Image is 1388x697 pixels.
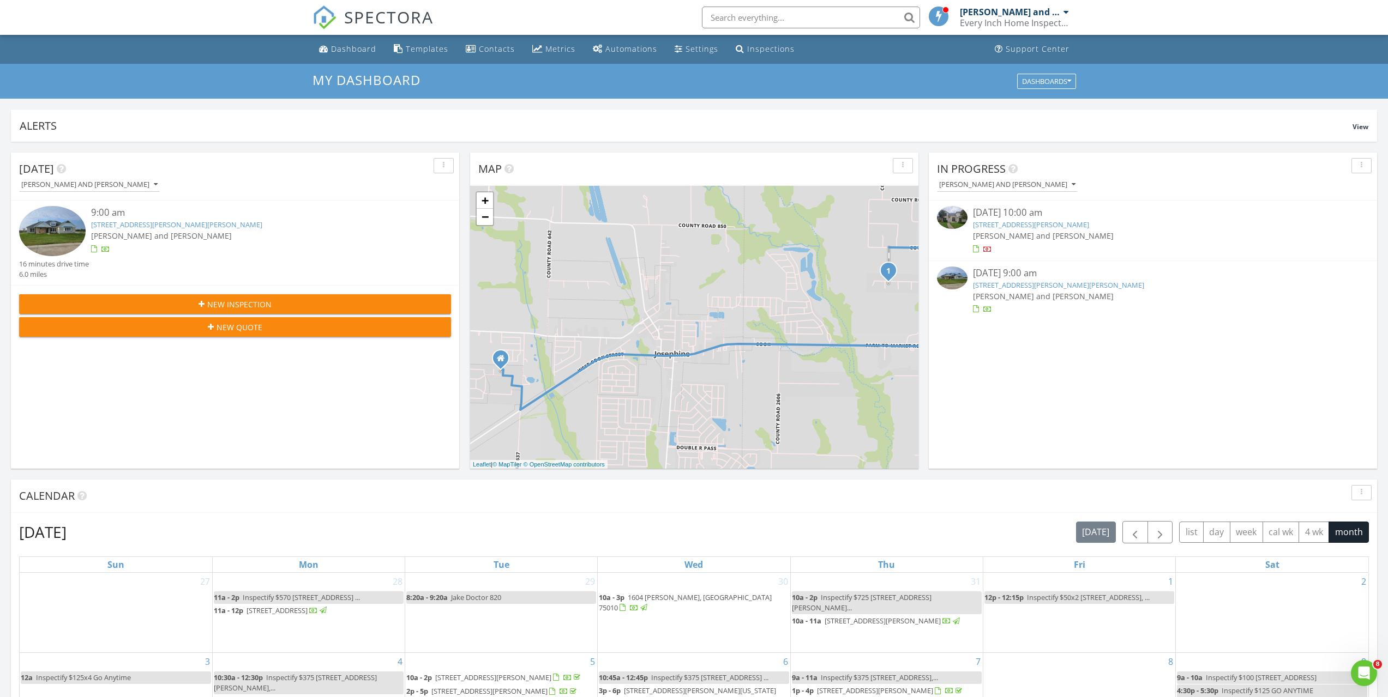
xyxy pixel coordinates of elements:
a: [STREET_ADDRESS][PERSON_NAME][PERSON_NAME] [91,220,262,229]
div: 16 minutes drive time [19,259,89,269]
a: 11a - 12p [STREET_ADDRESS] [214,604,404,617]
span: [PERSON_NAME] and [PERSON_NAME] [91,231,232,241]
div: 5150 Fox Trot Ln, Caddo Mills, TX 75135 [888,270,895,277]
a: Settings [670,39,723,59]
span: New Quote [217,322,262,333]
div: Automations [605,44,657,54]
a: Tuesday [491,557,512,572]
a: Templates [389,39,453,59]
a: Go to August 5, 2025 [588,653,597,670]
a: Leaflet [473,461,491,468]
div: Contacts [479,44,515,54]
a: Thursday [876,557,897,572]
a: 10a - 3p 1604 [PERSON_NAME], [GEOGRAPHIC_DATA] 75010 [599,592,772,613]
span: 1p - 4p [792,686,814,695]
div: Dashboards [1022,77,1071,85]
button: New Quote [19,317,451,337]
a: [STREET_ADDRESS][PERSON_NAME][PERSON_NAME] [973,280,1144,290]
a: Go to August 4, 2025 [395,653,405,670]
img: 9344810%2Fcover_photos%2FTqg3L9LWXU48GfwxluYc%2Fsmall.jpg [937,206,968,229]
div: Metrics [545,44,575,54]
input: Search everything... [702,7,920,28]
div: [PERSON_NAME] and [PERSON_NAME] [960,7,1061,17]
button: [DATE] [1076,522,1116,543]
a: Go to August 7, 2025 [974,653,983,670]
span: 10a - 2p [406,672,432,682]
button: New Inspection [19,294,451,314]
a: Saturday [1263,557,1282,572]
a: Go to July 30, 2025 [776,573,790,590]
button: Next month [1147,521,1173,543]
span: 11a - 2p [214,592,239,602]
a: Go to July 28, 2025 [390,573,405,590]
span: 8 [1373,660,1382,669]
button: Dashboards [1017,74,1076,89]
span: 11a - 12p [214,605,243,615]
div: | [470,460,608,469]
a: © MapTiler [492,461,522,468]
a: Support Center [990,39,1074,59]
div: Support Center [1006,44,1069,54]
span: 9a - 10a [1177,672,1203,682]
a: Friday [1072,557,1087,572]
span: New Inspection [207,299,272,310]
a: Go to August 8, 2025 [1166,653,1175,670]
span: My Dashboard [313,71,420,89]
div: 9:00 am [91,206,415,220]
span: Inspectify $375 [STREET_ADDRESS],... [821,672,938,682]
div: 6.0 miles [19,269,89,280]
a: Wednesday [682,557,705,572]
span: [STREET_ADDRESS][PERSON_NAME][US_STATE] [624,686,776,695]
a: Contacts [461,39,519,59]
span: [DATE] [19,161,54,176]
a: 11a - 12p [STREET_ADDRESS] [214,605,328,615]
button: day [1203,522,1230,543]
a: Go to August 2, 2025 [1359,573,1368,590]
span: [STREET_ADDRESS][PERSON_NAME] [825,616,941,626]
i: 1 [886,268,891,275]
a: 10a - 3p 1604 [PERSON_NAME], [GEOGRAPHIC_DATA] 75010 [599,591,789,615]
td: Go to August 2, 2025 [1176,573,1368,653]
span: Inspectify $100 [STREET_ADDRESS] [1206,672,1317,682]
span: Inspectify $125x4 Go Anytime [36,672,131,682]
a: 9:00 am [STREET_ADDRESS][PERSON_NAME][PERSON_NAME] [PERSON_NAME] and [PERSON_NAME] 16 minutes dri... [19,206,451,280]
div: [DATE] 9:00 am [973,266,1333,280]
button: cal wk [1263,522,1300,543]
span: Map [478,161,502,176]
div: Every Inch Home Inspection LLC [960,17,1069,28]
span: Inspectify $725 [STREET_ADDRESS][PERSON_NAME]... [792,592,932,613]
span: In Progress [937,161,1006,176]
a: Go to August 6, 2025 [781,653,790,670]
span: 10a - 11a [792,616,821,626]
button: list [1179,522,1204,543]
a: SPECTORA [313,15,434,38]
a: [DATE] 10:00 am [STREET_ADDRESS][PERSON_NAME] [PERSON_NAME] and [PERSON_NAME] [937,206,1369,254]
h2: [DATE] [19,521,67,543]
div: Dashboard [331,44,376,54]
span: 9a - 11a [792,672,818,682]
a: Go to August 9, 2025 [1359,653,1368,670]
span: Inspectify $50x2 [STREET_ADDRESS], ... [1027,592,1150,602]
span: 8:20a - 9:20a [406,592,448,602]
span: [PERSON_NAME] and [PERSON_NAME] [973,231,1114,241]
a: Inspections [731,39,799,59]
a: Go to August 1, 2025 [1166,573,1175,590]
a: [DATE] 9:00 am [STREET_ADDRESS][PERSON_NAME][PERSON_NAME] [PERSON_NAME] and [PERSON_NAME] [937,266,1369,315]
span: 4:30p - 5:30p [1177,686,1218,695]
button: week [1230,522,1263,543]
span: 12a [21,672,33,682]
div: Settings [686,44,718,54]
span: 3p - 6p [599,686,621,695]
td: Go to July 30, 2025 [598,573,790,653]
a: Go to July 27, 2025 [198,573,212,590]
a: Go to August 3, 2025 [203,653,212,670]
iframe: Intercom live chat [1351,660,1377,686]
div: Templates [406,44,448,54]
span: Calendar [19,488,75,503]
button: Previous month [1122,521,1148,543]
td: Go to July 28, 2025 [212,573,405,653]
span: Inspectify $570 [STREET_ADDRESS] ... [243,592,360,602]
span: 1604 [PERSON_NAME], [GEOGRAPHIC_DATA] 75010 [599,592,772,613]
span: 12p - 12:15p [984,592,1024,602]
a: 1p - 4p [STREET_ADDRESS][PERSON_NAME] [792,686,964,695]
